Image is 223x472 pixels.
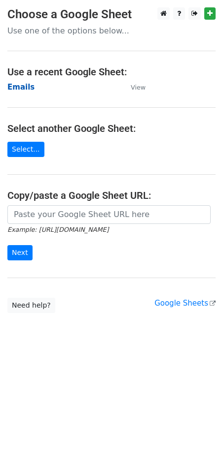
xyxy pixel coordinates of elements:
h4: Copy/paste a Google Sheet URL: [7,189,216,201]
iframe: Chat Widget [174,425,223,472]
small: View [131,84,146,91]
h4: Select another Google Sheet: [7,123,216,134]
a: Select... [7,142,44,157]
h3: Choose a Google Sheet [7,7,216,22]
a: View [121,83,146,92]
input: Paste your Google Sheet URL here [7,205,211,224]
input: Next [7,245,33,260]
a: Need help? [7,298,55,313]
small: Example: [URL][DOMAIN_NAME] [7,226,109,233]
a: Emails [7,83,35,92]
p: Use one of the options below... [7,26,216,36]
h4: Use a recent Google Sheet: [7,66,216,78]
a: Google Sheets [154,299,216,308]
